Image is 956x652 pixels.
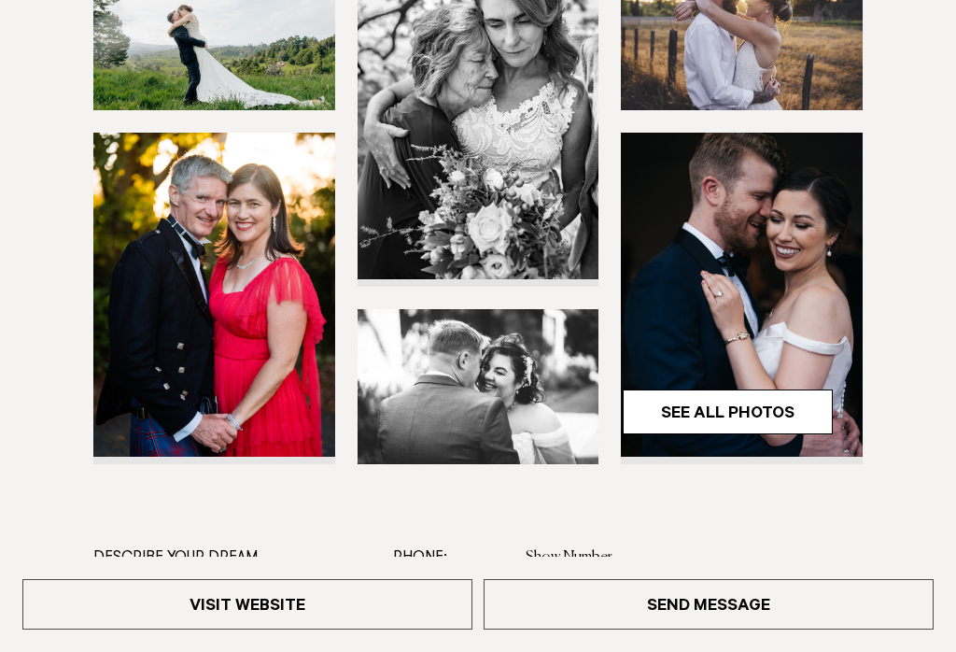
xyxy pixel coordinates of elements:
a: Visit Website [22,579,472,630]
a: See All Photos [623,390,833,434]
a: Show Number [526,550,612,565]
dt: Phone: [393,544,511,572]
div: Describe your dream couple. [93,544,273,600]
a: Send Message [484,579,934,630]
